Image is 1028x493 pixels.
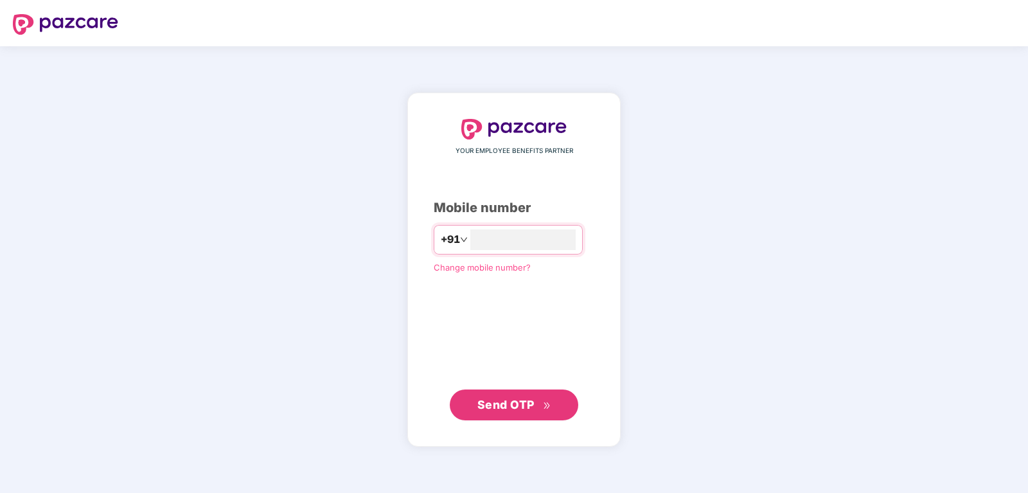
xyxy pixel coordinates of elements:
[477,398,535,411] span: Send OTP
[543,402,551,410] span: double-right
[461,119,567,139] img: logo
[434,198,594,218] div: Mobile number
[13,14,118,35] img: logo
[441,231,460,247] span: +91
[460,236,468,244] span: down
[450,390,578,420] button: Send OTPdouble-right
[434,262,531,273] a: Change mobile number?
[456,146,573,156] span: YOUR EMPLOYEE BENEFITS PARTNER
